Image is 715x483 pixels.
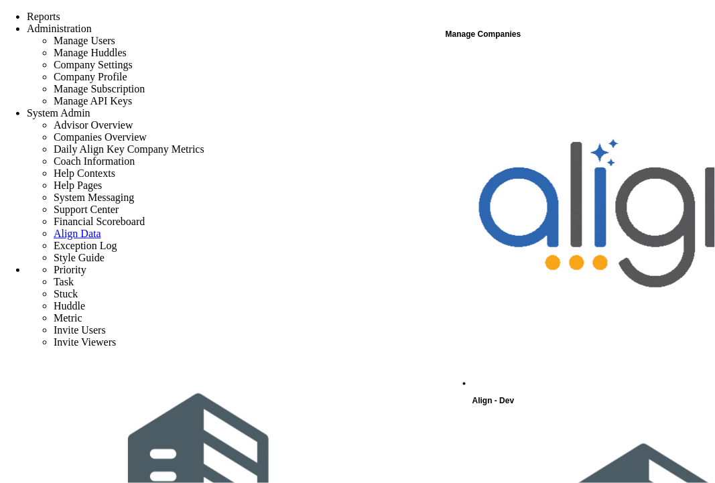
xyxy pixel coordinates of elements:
span: System Messaging [54,192,134,203]
div: Manage Companies [446,25,714,43]
span: Advisor Overview [54,119,133,131]
span: Huddle [54,300,85,312]
span: Task [54,276,74,287]
span: Coach Information [54,155,135,167]
span: Support Center [54,204,119,215]
span: Companies Overview [54,131,147,143]
span: Administration [27,23,92,34]
span: Metric [54,312,82,324]
span: Invite Viewers [54,336,116,348]
span: Company Profile [54,71,127,82]
span: Company Settings [54,59,133,70]
span: Help Pages [54,180,102,191]
span: Invite Users [54,324,106,336]
span: Stuck [54,288,78,299]
span: Help Contexts [54,167,115,179]
a: Align Data [54,228,101,239]
span: Manage Huddles [54,47,127,58]
span: Daily Align Key Company Metrics [54,143,204,155]
span: Financial Scoreboard [54,216,145,227]
span: Exception Log [54,240,117,251]
span: Reports [27,11,60,22]
span: System Admin [27,107,90,119]
span: Style Guide [54,252,105,263]
span: Priority [54,264,86,275]
span: Manage Subscription [54,83,145,94]
span: Manage Users [54,35,115,46]
span: Align - Dev [472,396,515,405]
span: Manage API Keys [54,95,132,107]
